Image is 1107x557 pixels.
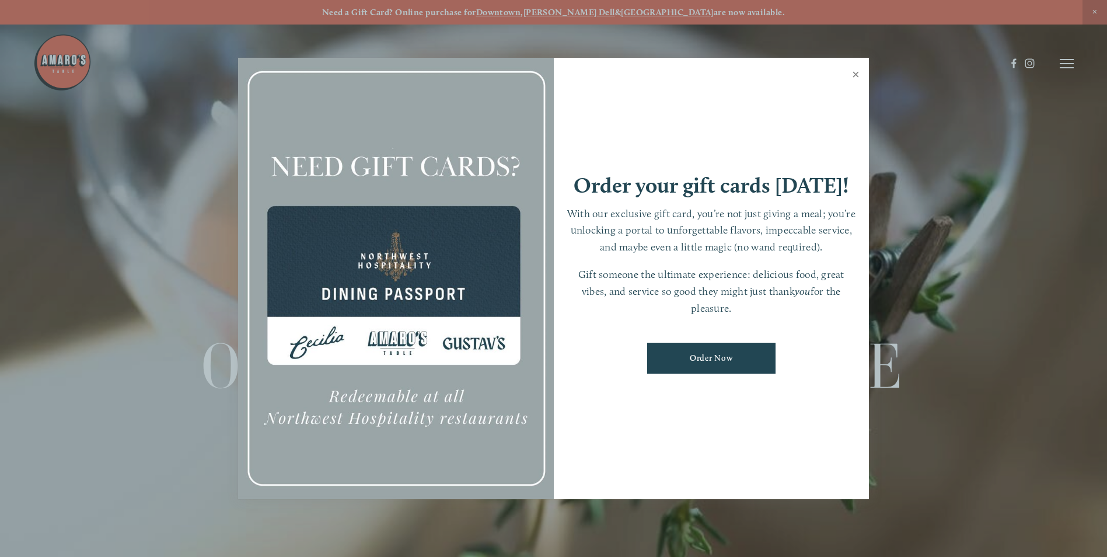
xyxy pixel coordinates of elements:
[647,343,776,374] a: Order Now
[844,60,867,92] a: Close
[574,175,849,196] h1: Order your gift cards [DATE]!
[795,285,811,297] em: you
[565,206,858,256] p: With our exclusive gift card, you’re not just giving a meal; you’re unlocking a portal to unforge...
[565,266,858,316] p: Gift someone the ultimate experience: delicious food, great vibes, and service so good they might...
